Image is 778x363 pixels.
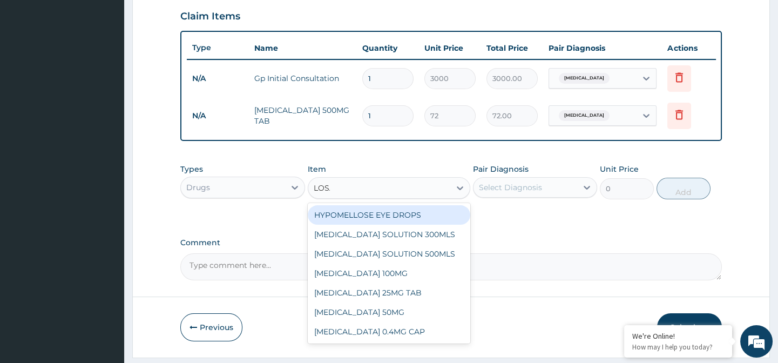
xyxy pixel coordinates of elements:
[419,37,481,59] th: Unit Price
[5,245,206,283] textarea: Type your message and hit 'Enter'
[249,37,357,59] th: Name
[308,322,470,341] div: [MEDICAL_DATA] 0.4MG CAP
[308,302,470,322] div: [MEDICAL_DATA] 50MG
[662,37,716,59] th: Actions
[56,60,181,75] div: Chat with us now
[177,5,203,31] div: Minimize live chat window
[357,37,419,59] th: Quantity
[308,205,470,225] div: HYPOMELLOSE EYE DROPS
[308,244,470,264] div: [MEDICAL_DATA] SOLUTION 500MLS
[180,11,240,23] h3: Claim Items
[187,38,249,58] th: Type
[187,106,249,126] td: N/A
[543,37,662,59] th: Pair Diagnosis
[559,110,610,121] span: [MEDICAL_DATA]
[180,165,203,174] label: Types
[308,264,470,283] div: [MEDICAL_DATA] 100MG
[479,182,542,193] div: Select Diagnosis
[600,164,639,174] label: Unit Price
[657,178,711,199] button: Add
[249,99,357,132] td: [MEDICAL_DATA] 500MG TAB
[20,54,44,81] img: d_794563401_company_1708531726252_794563401
[657,313,722,341] button: Submit
[632,342,724,352] p: How may I help you today?
[63,111,149,220] span: We're online!
[473,164,529,174] label: Pair Diagnosis
[308,283,470,302] div: [MEDICAL_DATA] 25MG TAB
[481,37,543,59] th: Total Price
[559,73,610,84] span: [MEDICAL_DATA]
[186,182,210,193] div: Drugs
[632,331,724,341] div: We're Online!
[308,164,326,174] label: Item
[308,225,470,244] div: [MEDICAL_DATA] SOLUTION 300MLS
[249,68,357,89] td: Gp Initial Consultation
[180,238,721,247] label: Comment
[180,313,242,341] button: Previous
[187,69,249,89] td: N/A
